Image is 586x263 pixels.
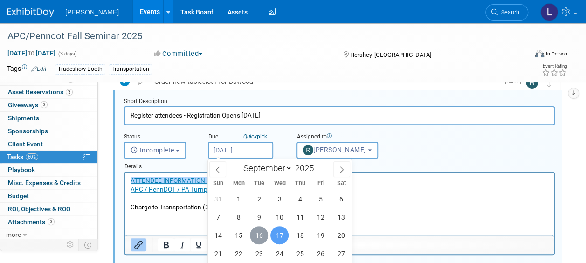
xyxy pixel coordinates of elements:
span: Wed [269,180,290,187]
span: Sponsorships [8,127,48,135]
span: Tue [249,180,269,187]
span: 3 [66,89,73,96]
span: September 2, 2025 [250,190,268,208]
span: September 17, 2025 [270,226,289,244]
td: Personalize Event Tab Strip [62,239,79,251]
div: Short Description [124,97,555,106]
button: Committed [151,49,206,59]
div: Transportation [109,64,152,74]
a: Edit [31,66,47,72]
span: ROI, Objectives & ROO [8,205,70,213]
input: Year [292,163,320,173]
a: Attachments3 [0,216,97,228]
div: Event Rating [542,64,567,69]
span: September 3, 2025 [270,190,289,208]
span: September 27, 2025 [332,244,350,263]
div: APC/Penndot Fall Seminar 2025 [4,28,519,45]
span: September 16, 2025 [250,226,268,244]
span: Misc. Expenses & Credits [8,179,81,187]
span: September 8, 2025 [229,208,248,226]
span: [PERSON_NAME] [65,8,119,16]
span: more [6,231,21,238]
span: Sun [208,180,228,187]
td: Toggle Event Tabs [79,239,98,251]
select: Month [239,162,292,174]
td: Tags [7,64,47,75]
span: September 7, 2025 [209,208,227,226]
span: September 1, 2025 [229,190,248,208]
span: Fri [310,180,331,187]
a: Search [485,4,528,21]
span: 1 [67,76,74,83]
a: Sponsorships [0,125,97,138]
span: 3 [48,218,55,225]
a: Playbook [0,164,97,176]
i: Move task [547,78,552,87]
span: 60% [26,153,38,160]
img: Rebecca Deis [526,76,538,89]
span: September 10, 2025 [270,208,289,226]
span: September 18, 2025 [291,226,309,244]
span: [PERSON_NAME] [303,146,366,153]
span: Budget [8,192,29,200]
span: to [27,49,36,57]
a: Tasks60% [0,151,97,163]
img: Latice Spann [540,3,558,21]
span: September 4, 2025 [291,190,309,208]
div: Details [124,159,555,172]
span: September 6, 2025 [332,190,350,208]
span: September 13, 2025 [332,208,350,226]
span: Asset Reservations [8,88,73,96]
a: ROI, Objectives & ROO [0,203,97,215]
span: Shipments [8,114,39,122]
span: [DATE] [DATE] [7,49,56,57]
span: Attachments [8,218,55,226]
button: [PERSON_NAME] [296,142,378,159]
span: Giveaways [8,101,48,109]
input: Name of task or a short description [124,106,555,125]
i: Quick [243,133,257,140]
span: September 24, 2025 [270,244,289,263]
span: September 14, 2025 [209,226,227,244]
span: Mon [228,180,249,187]
div: Tradeshow-Booth [55,64,105,74]
button: Bold [158,238,174,251]
a: Shipments [0,112,97,125]
button: Underline [191,238,207,251]
span: Client Event [8,140,43,148]
span: (3 days) [57,51,77,57]
span: Playbook [8,166,35,173]
div: Status [124,133,194,142]
a: Misc. Expenses & Credits [0,177,97,189]
div: Due [208,133,283,142]
button: Italic [174,238,190,251]
span: Sat [331,180,352,187]
span: Incomplete [131,146,174,154]
a: Giveaways3 [0,99,97,111]
span: 3 [41,101,48,108]
span: Search [498,9,519,16]
a: Budget [0,190,97,202]
span: Tasks [7,153,38,160]
span: August 31, 2025 [209,190,227,208]
div: Event Format [486,48,567,62]
span: September 26, 2025 [311,244,330,263]
span: September 23, 2025 [250,244,268,263]
span: September 11, 2025 [291,208,309,226]
input: Due Date [208,142,273,159]
img: Format-Inperson.png [535,50,544,57]
button: Insert/edit link [131,238,146,251]
span: September 20, 2025 [332,226,350,244]
span: September 19, 2025 [311,226,330,244]
img: ExhibitDay [7,8,54,17]
span: September 21, 2025 [209,244,227,263]
div: In-Person [545,50,567,57]
span: September 12, 2025 [311,208,330,226]
span: Hershey, [GEOGRAPHIC_DATA] [350,51,431,58]
button: Incomplete [124,142,186,159]
a: more [0,228,97,241]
